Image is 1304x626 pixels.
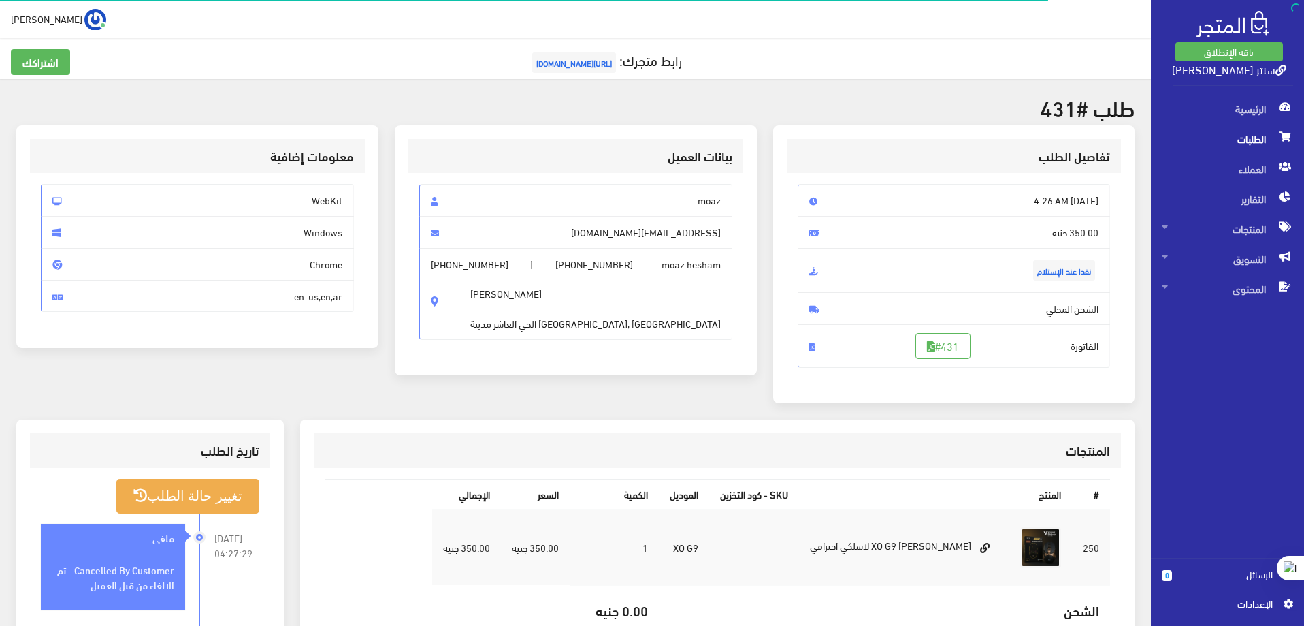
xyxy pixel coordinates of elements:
[1196,11,1269,37] img: .
[659,510,709,586] td: XO G9
[1175,42,1283,61] a: باقة الإنطلاق
[1162,274,1293,304] span: المحتوى
[1072,480,1110,509] th: #
[1162,567,1293,596] a: 0 الرسائل
[1033,260,1095,281] span: نقدا عند الإستلام
[1162,94,1293,124] span: الرئيسية
[116,479,259,514] button: تغيير حالة الطلب
[419,248,732,340] span: moaz hesham - |
[1162,596,1293,618] a: اﻹعدادات
[432,480,501,509] th: اﻹجمالي
[799,510,1009,586] td: XO G9 [PERSON_NAME] لاسلكي احترافي
[501,480,570,509] th: السعر
[431,257,508,272] span: [PHONE_NUMBER]
[1151,124,1304,154] a: الطلبات
[915,333,971,359] a: #431
[1162,570,1172,581] span: 0
[214,531,259,561] span: [DATE] 04:27:29
[16,95,1135,119] h2: طلب #431
[419,150,732,163] h3: بيانات العميل
[1183,567,1273,582] span: الرسائل
[1162,214,1293,244] span: المنتجات
[1151,94,1304,124] a: الرئيسية
[1151,214,1304,244] a: المنتجات
[41,216,354,249] span: Windows
[41,280,354,313] span: en-us,en,ar
[432,510,501,586] td: 350.00 جنيه
[798,324,1111,368] span: الفاتورة
[84,9,106,31] img: ...
[1162,154,1293,184] span: العملاء
[709,480,799,509] th: SKU - كود التخزين
[11,8,106,30] a: ... [PERSON_NAME]
[11,10,82,27] span: [PERSON_NAME]
[570,480,659,509] th: الكمية
[659,480,709,509] th: الموديل
[41,444,259,457] h3: تاريخ الطلب
[419,216,732,249] span: [EMAIL_ADDRESS][DOMAIN_NAME]
[799,480,1072,509] th: المنتج
[57,562,174,592] strong: Cancelled By Customer - تم الالغاء من قبل العميل
[325,444,1110,457] h3: المنتجات
[1172,59,1286,79] a: سنتر [PERSON_NAME]
[1162,124,1293,154] span: الطلبات
[798,292,1111,325] span: الشحن المحلي
[11,49,70,75] a: اشتراكك
[1162,184,1293,214] span: التقارير
[555,257,633,272] span: [PHONE_NUMBER]
[152,530,174,545] strong: ملغي
[1151,274,1304,304] a: المحتوى
[532,52,616,73] span: [URL][DOMAIN_NAME]
[470,272,721,331] span: [PERSON_NAME] الحي العاشر مدينة [GEOGRAPHIC_DATA], [GEOGRAPHIC_DATA]
[570,510,659,586] td: 1
[1173,596,1272,611] span: اﻹعدادات
[1151,184,1304,214] a: التقارير
[1151,154,1304,184] a: العملاء
[798,184,1111,217] span: [DATE] 4:26 AM
[1072,510,1110,586] td: 250
[41,184,354,217] span: WebKit
[501,510,570,586] td: 350.00 جنيه
[529,47,682,72] a: رابط متجرك:[URL][DOMAIN_NAME]
[581,603,648,618] h5: 0.00 جنيه
[798,216,1111,249] span: 350.00 جنيه
[798,150,1111,163] h3: تفاصيل الطلب
[670,603,1099,618] h5: الشحن
[41,150,354,163] h3: معلومات إضافية
[419,184,732,217] span: moaz
[41,248,354,281] span: Chrome
[1162,244,1293,274] span: التسويق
